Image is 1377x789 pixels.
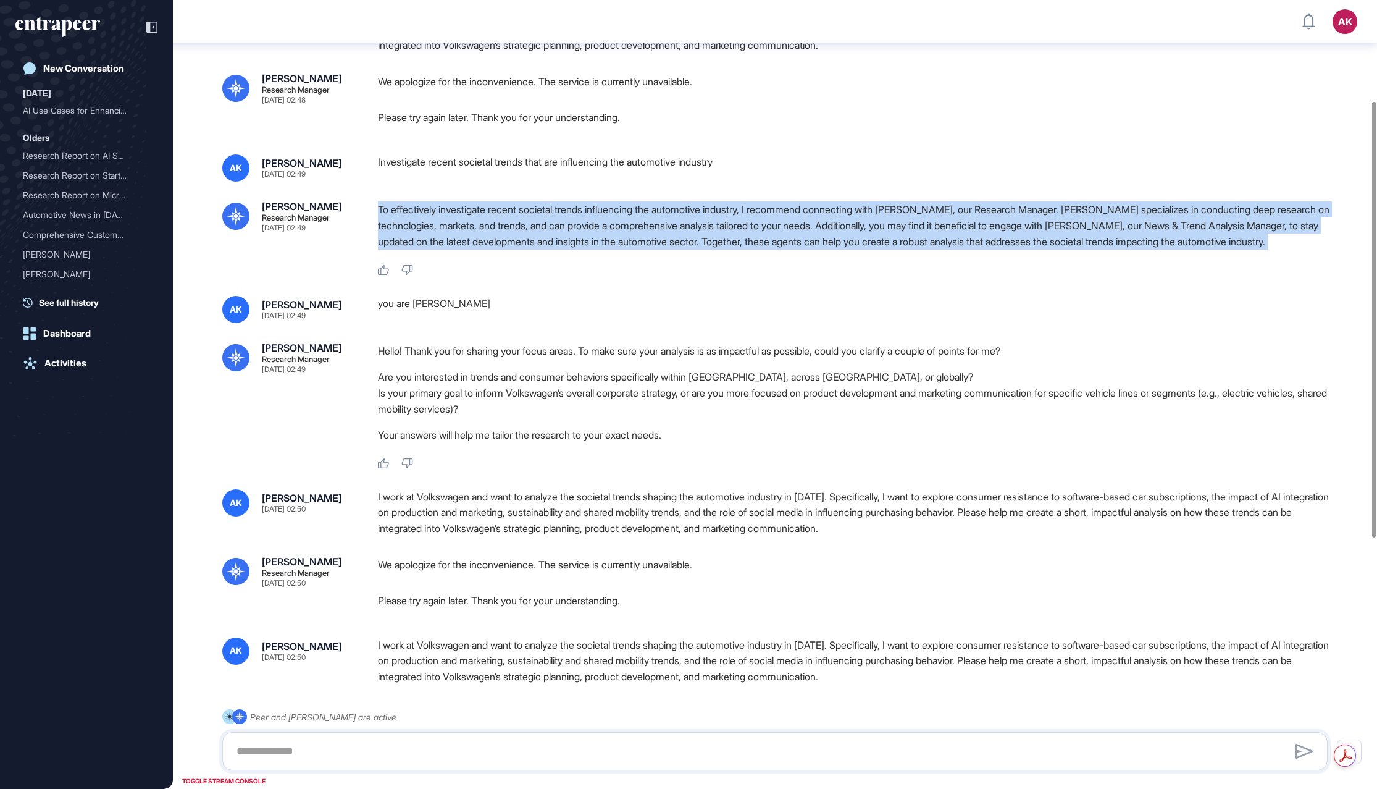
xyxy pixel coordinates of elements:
[262,201,341,211] div: [PERSON_NAME]
[262,569,330,577] div: Research Manager
[262,557,341,567] div: [PERSON_NAME]
[230,646,242,656] span: AK
[262,355,330,363] div: Research Manager
[43,328,91,339] div: Dashboard
[23,284,150,304] div: Research on Airlines and Startups for Inflight Retail Solutions in EU and MENA
[23,205,140,225] div: Automotive News in [DATE]...
[23,146,140,166] div: Research Report on AI Sol...
[23,264,150,284] div: Reese
[23,245,150,264] div: Reese
[262,366,306,373] div: [DATE] 02:49
[378,427,1337,443] p: Your answers will help me tailor the research to your exact needs.
[23,86,51,101] div: [DATE]
[378,343,1337,359] p: Hello! Thank you for sharing your focus areas. To make sure your analysis is as impactful as poss...
[230,163,242,173] span: AK
[230,305,242,314] span: AK
[262,300,341,310] div: [PERSON_NAME]
[378,489,1337,537] div: I work at Volkswagen and want to analyze the societal trends shaping the automotive industry in [...
[378,154,1337,182] div: Investigate recent societal trends that are influencing the automotive industry
[262,86,330,94] div: Research Manager
[23,166,140,185] div: Research Report on Startu...
[262,171,306,178] div: [DATE] 02:49
[378,638,1337,685] div: I work at Volkswagen and want to analyze the societal trends shaping the automotive industry in [...
[262,493,341,503] div: [PERSON_NAME]
[230,498,242,508] span: AK
[1333,9,1357,34] button: AK
[262,312,306,319] div: [DATE] 02:49
[378,109,1337,125] p: Please try again later. Thank you for your understanding.
[378,296,1337,323] div: you are [PERSON_NAME]
[262,158,341,168] div: [PERSON_NAME]
[378,369,1337,385] li: Are you interested in trends and consumer behaviors specifically within [GEOGRAPHIC_DATA], across...
[262,343,341,353] div: [PERSON_NAME]
[44,358,86,369] div: Activities
[378,74,1337,90] p: We apologize for the inconvenience. The service is currently unavailable.
[378,557,1337,573] p: We apologize for the inconvenience. The service is currently unavailable.
[23,245,140,264] div: [PERSON_NAME]
[15,351,157,376] a: Activities
[43,63,124,74] div: New Conversation
[23,225,150,245] div: Comprehensive Customer Macro-Journey Mapping for Arçelik and Competitors in the Turkish Domestic ...
[15,56,157,81] a: New Conversation
[23,264,140,284] div: [PERSON_NAME]
[15,321,157,346] a: Dashboard
[23,185,140,205] div: Research Report on Microc...
[378,201,1337,250] p: To effectively investigate recent societal trends influencing the automotive industry, I recommen...
[15,17,100,37] div: entrapeer-logo
[262,96,306,104] div: [DATE] 02:48
[23,225,140,245] div: Comprehensive Customer Ma...
[262,505,306,513] div: [DATE] 02:50
[23,185,150,205] div: Research Report on Microchip Cooling Solutions in the Semiconductor Industry
[23,146,150,166] div: Research Report on AI Solutions in Mining
[39,296,99,309] span: See full history
[23,205,150,225] div: Automotive News in May 2025: Partnerships, New Product Releases, Investment and M&A News, Regulat...
[262,74,341,83] div: [PERSON_NAME]
[378,593,1337,609] p: Please try again later. Thank you for your understanding.
[23,296,157,309] a: See full history
[262,214,330,222] div: Research Manager
[23,130,49,145] div: Olders
[23,284,140,304] div: Research on Airlines and ...
[23,101,140,120] div: AI Use Cases for Enhancin...
[23,101,150,120] div: AI Use Cases for Enhancing Auction Processes: Bidding Strategies, Dynamic Pricing, and Fraud Dete...
[378,385,1337,417] li: Is your primary goal to inform Volkswagen’s overall corporate strategy, or are you more focused o...
[262,224,306,232] div: [DATE] 02:49
[262,580,306,587] div: [DATE] 02:50
[23,166,150,185] div: Research Report on Startups in Microchip Cooling Solutions in the Semiconductor Industry
[250,709,396,725] div: Peer and [PERSON_NAME] are active
[262,641,341,651] div: [PERSON_NAME]
[262,654,306,661] div: [DATE] 02:50
[179,774,269,789] div: TOGGLE STREAM CONSOLE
